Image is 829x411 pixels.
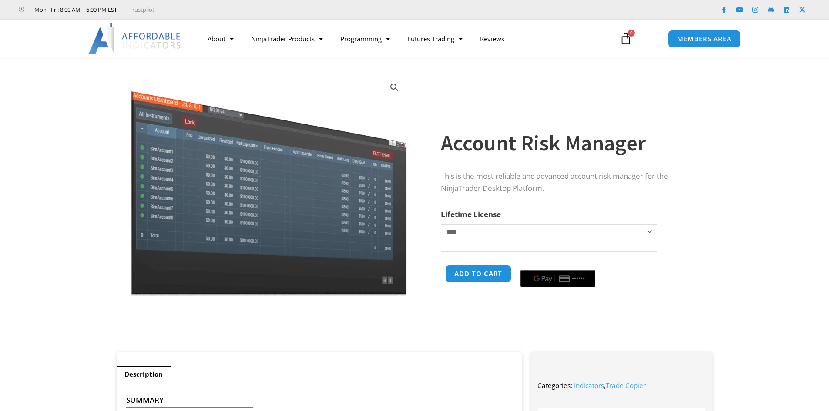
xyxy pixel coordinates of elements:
img: LogoAI [88,23,182,54]
a: NinjaTrader Products [242,29,332,49]
label: Lifetime License [441,209,501,219]
a: Futures Trading [399,29,471,49]
h1: Account Risk Manager [441,128,695,158]
span: , [574,381,646,390]
p: This is the most reliable and advanced account risk manager for the NinjaTrader Desktop Platform. [441,170,695,195]
a: Trustpilot [129,4,154,15]
a: Reviews [471,29,513,49]
a: Indicators [574,381,604,390]
h4: Summary [126,396,506,404]
img: Screenshot 2024-08-26 15462845454 | Affordable Indicators – NinjaTrader [129,73,409,296]
nav: Menu [199,29,610,49]
a: 0 [607,26,645,51]
button: Buy with GPay [520,270,595,287]
a: About [199,29,242,49]
text: •••••• [572,276,585,282]
span: MEMBERS AREA [677,36,732,42]
span: Mon - Fri: 8:00 AM – 6:00 PM EST [32,4,117,15]
a: MEMBERS AREA [668,30,741,48]
a: Trade Copier [606,381,646,390]
span: 0 [628,30,635,37]
button: Add to cart [445,265,511,283]
a: Programming [332,29,399,49]
span: Categories: [537,381,572,390]
a: Description [117,366,171,383]
a: View full-screen image gallery [386,80,402,95]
